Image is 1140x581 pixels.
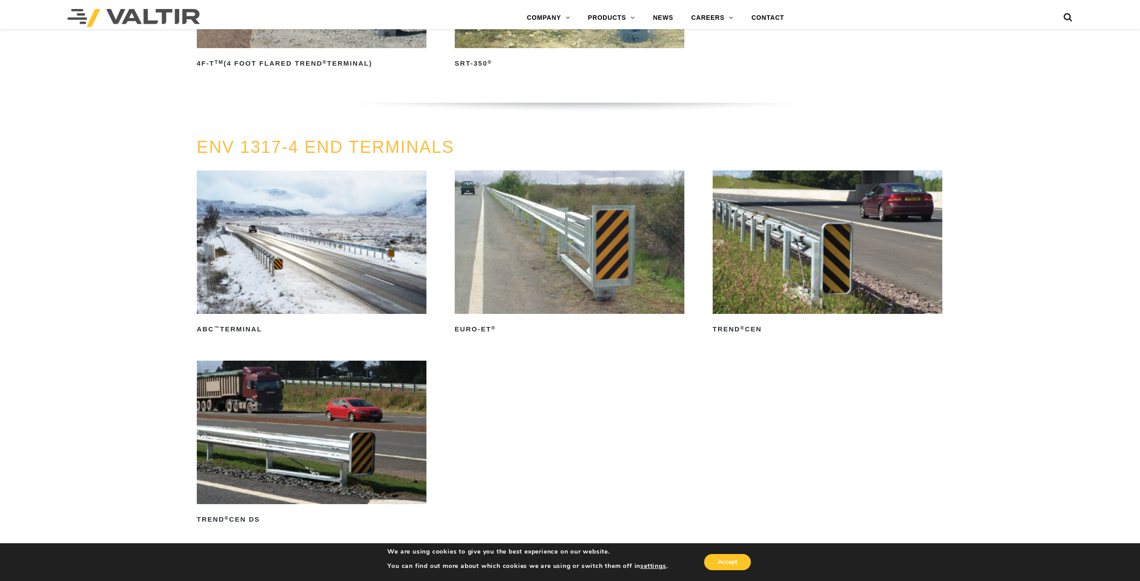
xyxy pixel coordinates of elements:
[323,59,327,65] sup: ®
[387,548,668,556] p: We are using cookies to give you the best experience on our website.
[740,325,745,331] sup: ®
[214,325,220,331] sup: ™
[455,56,684,71] h2: SRT-350
[518,9,579,27] a: COMPANY
[713,170,942,336] a: TREND®CEN
[704,554,751,570] button: Accept
[197,361,426,527] a: TREND®CEN DS
[197,56,426,71] h2: 4F-T (4 Foot Flared TREND Terminal)
[387,562,668,570] p: You can find out more about which cookies we are using or switch them off in .
[225,515,229,521] sup: ®
[682,9,742,27] a: CAREERS
[713,322,942,336] h2: TREND CEN
[197,322,426,336] h2: ABC Terminal
[488,59,492,65] sup: ®
[455,170,684,336] a: Euro-ET®
[579,9,644,27] a: PRODUCTS
[197,512,426,527] h2: TREND CEN DS
[644,9,682,27] a: NEWS
[67,9,200,27] img: Valtir
[491,325,496,331] sup: ®
[742,9,793,27] a: CONTACT
[197,138,454,156] a: ENV 1317-4 END TERMINALS
[215,59,224,65] sup: TM
[640,562,666,570] button: settings
[197,170,426,336] a: ABC™Terminal
[455,322,684,336] h2: Euro-ET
